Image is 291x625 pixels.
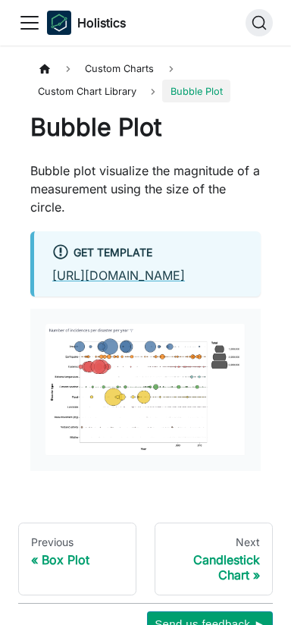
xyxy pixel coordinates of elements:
[167,552,260,583] div: Candlestick Chart
[18,523,273,595] nav: Docs pages
[30,58,261,102] nav: Breadcrumbs
[77,14,126,32] b: Holistics
[30,58,59,80] a: Home page
[18,523,136,595] a: PreviousBox Plot
[162,80,230,102] span: Bubble Plot
[31,552,124,567] div: Box Plot
[30,80,144,102] a: Custom Chart Library
[30,112,261,143] h1: Bubble Plot
[18,11,41,34] button: Toggle navigation bar
[47,11,126,35] a: HolisticsHolistics
[77,58,161,80] span: Custom Charts
[47,11,71,35] img: Holistics
[155,523,273,595] a: NextCandlestick Chart
[52,268,185,283] a: [URL][DOMAIN_NAME]
[31,535,124,549] div: Previous
[30,162,261,216] p: Bubble plot visualize the magnitude of a measurement using the size of the circle.
[52,243,242,263] div: Get Template
[246,9,273,36] button: Search (Ctrl+K)
[167,535,260,549] div: Next
[38,86,136,97] span: Custom Chart Library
